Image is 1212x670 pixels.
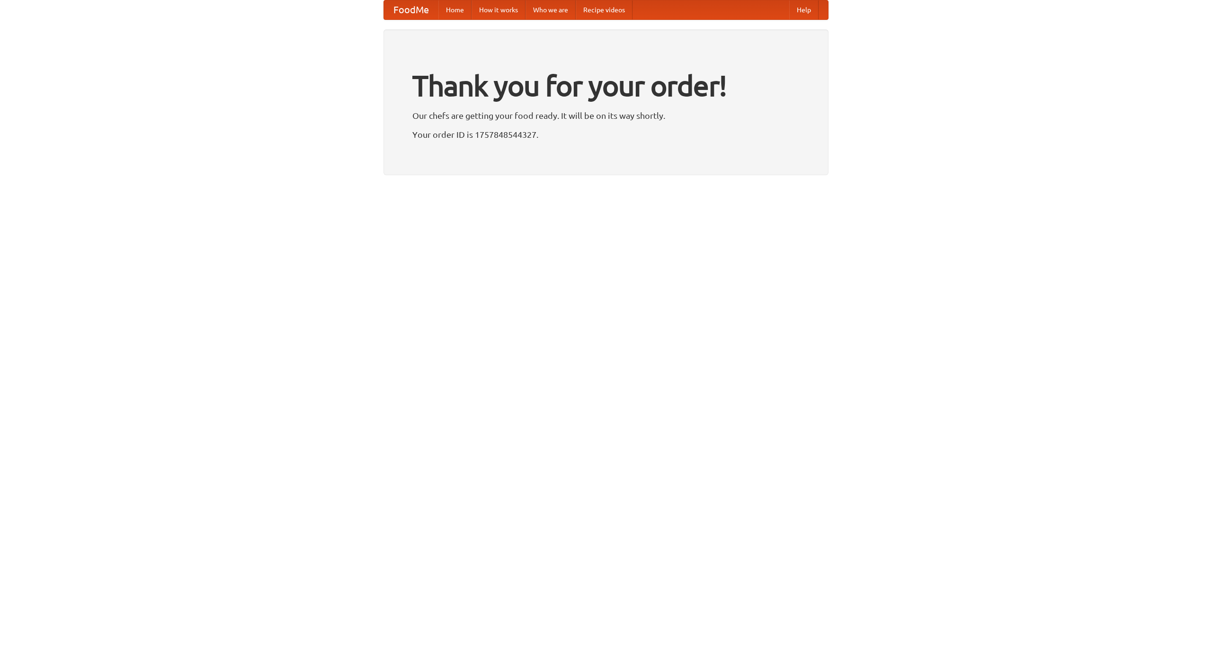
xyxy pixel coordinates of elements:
a: How it works [472,0,526,19]
a: Recipe videos [576,0,633,19]
a: Help [789,0,819,19]
p: Our chefs are getting your food ready. It will be on its way shortly. [412,108,800,123]
a: Home [438,0,472,19]
p: Your order ID is 1757848544327. [412,127,800,142]
a: FoodMe [384,0,438,19]
a: Who we are [526,0,576,19]
h1: Thank you for your order! [412,63,800,108]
